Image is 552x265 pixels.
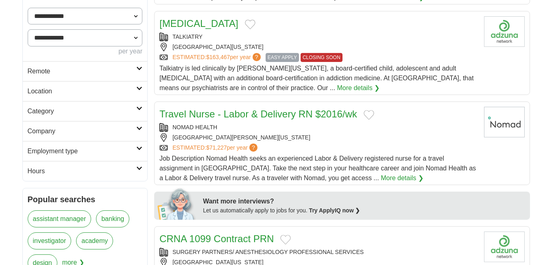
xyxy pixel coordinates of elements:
a: Try ApplyIQ now ❯ [309,207,360,214]
div: Want more interviews? [203,197,525,206]
h2: Location [28,86,137,96]
div: Let us automatically apply to jobs for you. [203,206,525,215]
span: $163,467 [206,54,230,60]
a: Company [23,121,148,141]
h2: Remote [28,66,137,76]
a: academy [76,232,113,250]
a: banking [96,210,129,227]
a: NOMAD HEALTH [172,124,217,130]
a: More details ❯ [381,173,423,183]
a: Remote [23,61,148,81]
button: Add to favorite jobs [364,110,374,120]
h2: Category [28,106,137,116]
a: investigator [28,232,72,250]
img: apply-iq-scientist.png [157,187,197,220]
a: ESTIMATED:$163,467per year? [172,53,262,62]
a: [MEDICAL_DATA] [159,18,238,29]
a: Employment type [23,141,148,161]
a: Hours [23,161,148,181]
span: ? [249,144,257,152]
div: [GEOGRAPHIC_DATA][US_STATE] [159,43,478,51]
span: Job Description Nomad Health seeks an experienced Labor & Delivery registered nurse for a travel ... [159,155,476,181]
button: Add to favorite jobs [245,20,255,29]
span: EASY APPLY [266,53,299,62]
div: TALKIATRY [159,33,478,41]
span: ? [253,53,261,61]
a: Travel Nurse - Labor & Delivery RN $2016/wk [159,108,357,119]
div: per year [28,46,143,56]
img: Company logo [484,232,525,262]
h2: Employment type [28,146,137,156]
a: More details ❯ [337,83,380,93]
div: SURGERY PARTNERS/ ANESTHESIOLOGY PROFESSIONAL SERVICES [159,248,478,256]
div: [GEOGRAPHIC_DATA][PERSON_NAME][US_STATE] [159,133,478,142]
span: $71,227 [206,144,227,151]
img: Nomad Health logo [484,107,525,137]
span: CLOSING SOON [301,53,343,62]
h2: Company [28,126,137,136]
h2: Hours [28,166,137,176]
h2: Popular searches [28,193,143,205]
a: assistant manager [28,210,92,227]
a: CRNA 1099 Contract PRN [159,233,274,244]
img: Company logo [484,16,525,47]
a: Category [23,101,148,121]
span: Talkiatry is led clinically by [PERSON_NAME][US_STATE], a board-certified child, adolescent and a... [159,65,473,91]
button: Add to favorite jobs [280,235,291,245]
a: ESTIMATED:$71,227per year? [172,144,259,152]
a: Location [23,81,148,101]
